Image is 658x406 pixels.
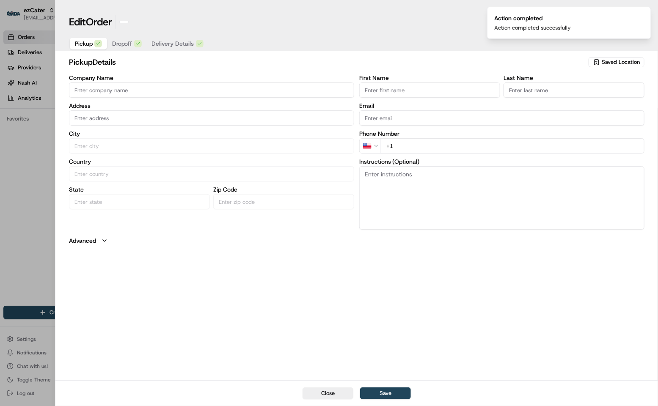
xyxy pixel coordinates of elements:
label: State [69,187,210,192]
label: City [69,131,354,137]
span: Order [86,15,112,29]
p: Welcome 👋 [8,34,154,48]
img: Nash [8,9,25,26]
span: Pickup [75,39,93,48]
span: Dropoff [112,39,132,48]
label: Advanced [69,236,96,245]
input: Enter zip code [213,194,354,209]
label: Address [69,103,354,109]
div: Start new chat [29,81,139,90]
input: Enter email [359,110,644,126]
img: 1736555255976-a54dd68f-1ca7-489b-9aae-adbdc363a1c4 [8,81,24,96]
input: Enter last name [504,82,644,98]
span: Saved Location [602,58,640,66]
button: Save [360,387,411,399]
label: Email [359,103,644,109]
span: Delivery Details [152,39,194,48]
label: Country [69,159,354,165]
button: Saved Location [589,56,644,68]
label: First Name [359,75,500,81]
input: Enter address [69,110,354,126]
div: 📗 [8,124,15,131]
label: Instructions (Optional) [359,159,644,165]
a: 📗Knowledge Base [5,120,68,135]
h2: pickup Details [69,56,587,68]
input: Enter phone number [381,138,644,154]
a: 💻API Documentation [68,120,139,135]
div: 💻 [72,124,78,131]
button: Start new chat [144,84,154,94]
a: Powered byPylon [60,143,102,150]
div: We're available if you need us! [29,90,107,96]
div: Action completed [494,14,571,22]
input: Enter state [69,194,210,209]
div: Action completed successfully [494,24,571,32]
label: Zip Code [213,187,354,192]
input: Enter country [69,166,354,181]
h1: Edit [69,15,112,29]
input: Enter first name [359,82,500,98]
span: Pylon [84,144,102,150]
label: Phone Number [359,131,644,137]
span: API Documentation [80,123,136,132]
label: Company Name [69,75,354,81]
input: Clear [22,55,140,64]
button: Close [303,387,353,399]
input: Enter company name [69,82,354,98]
button: Advanced [69,236,644,245]
label: Last Name [504,75,644,81]
span: Knowledge Base [17,123,65,132]
input: Enter city [69,138,354,154]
